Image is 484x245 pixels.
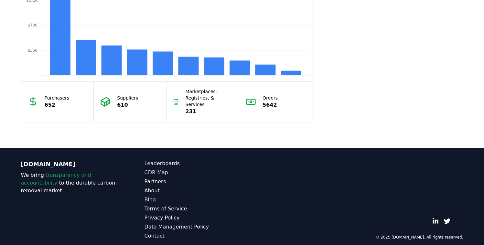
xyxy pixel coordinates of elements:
p: Purchasers [45,95,70,101]
p: Orders [263,95,278,101]
a: Twitter [444,218,450,224]
a: Partners [145,178,242,186]
p: 610 [117,101,138,109]
span: transparency and accountability [21,172,91,186]
a: Leaderboards [145,160,242,167]
p: 231 [186,108,233,115]
tspan: $350 [27,48,38,53]
p: Marketplaces, Registries, & Services [186,88,233,108]
a: Blog [145,196,242,204]
a: About [145,187,242,195]
p: © 2025 [DOMAIN_NAME]. All rights reserved. [375,235,463,240]
a: Contact [145,232,242,240]
p: 652 [45,101,70,109]
p: We bring to the durable carbon removal market [21,171,119,195]
a: Data Management Policy [145,223,242,231]
a: Privacy Policy [145,214,242,222]
tspan: $700 [27,23,38,27]
a: LinkedIn [432,218,439,224]
p: 5642 [263,101,278,109]
p: Suppliers [117,95,138,101]
a: Terms of Service [145,205,242,213]
p: [DOMAIN_NAME] [21,160,119,169]
a: CDR Map [145,169,242,176]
